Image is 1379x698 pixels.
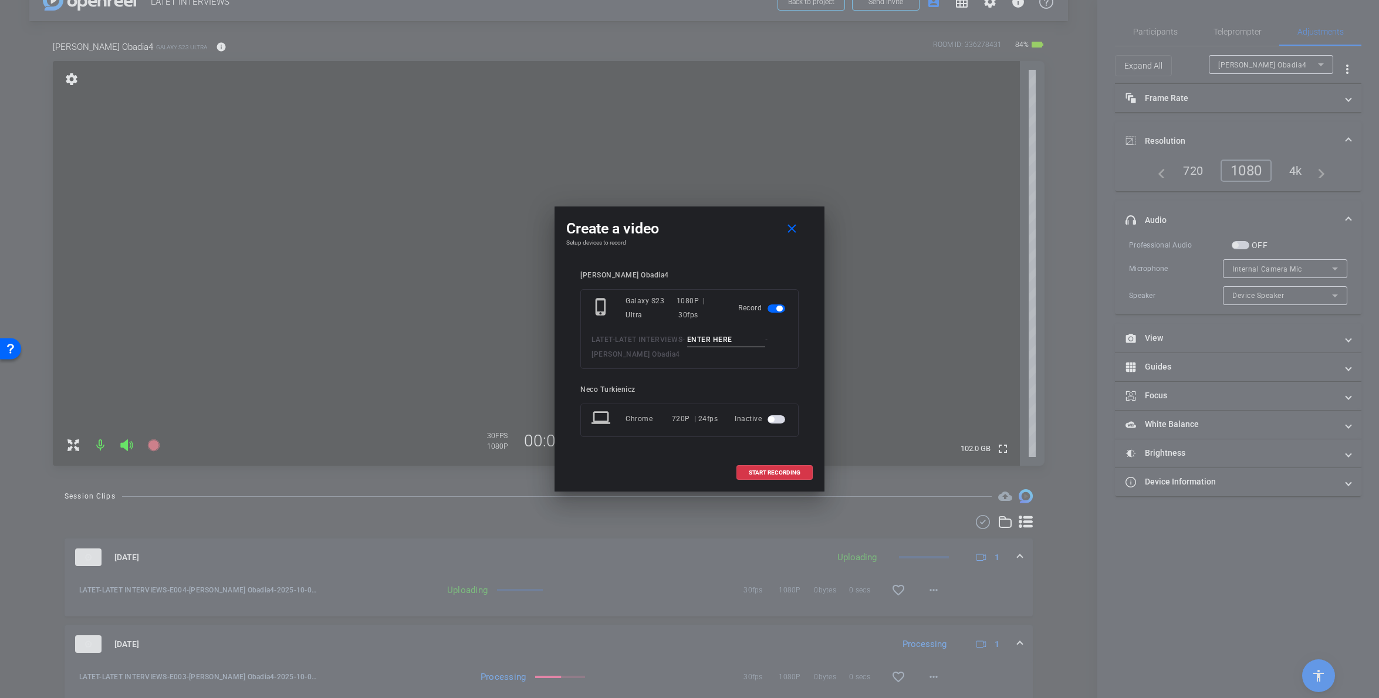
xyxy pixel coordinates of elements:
span: - [613,336,616,344]
mat-icon: laptop [592,408,613,429]
div: 1080P | 30fps [677,294,721,322]
span: - [765,336,768,344]
span: LATET [592,336,613,344]
div: Inactive [735,408,787,429]
div: 720P | 24fps [672,408,718,429]
div: Galaxy S23 Ultra [626,294,677,322]
span: - [682,336,685,344]
span: START RECORDING [749,470,800,476]
div: Record [738,294,787,322]
mat-icon: close [785,222,799,236]
span: LATET INTERVIEWS [615,336,682,344]
div: Neco Turkienicz [580,385,799,394]
div: Create a video [566,218,813,239]
h4: Setup devices to record [566,239,813,246]
button: START RECORDING [736,465,813,480]
div: [PERSON_NAME] Obadia4 [580,271,799,280]
span: [PERSON_NAME] Obadia4 [592,350,680,358]
input: ENTER HERE [687,333,766,347]
div: Chrome [626,408,672,429]
mat-icon: phone_iphone [592,297,613,318]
